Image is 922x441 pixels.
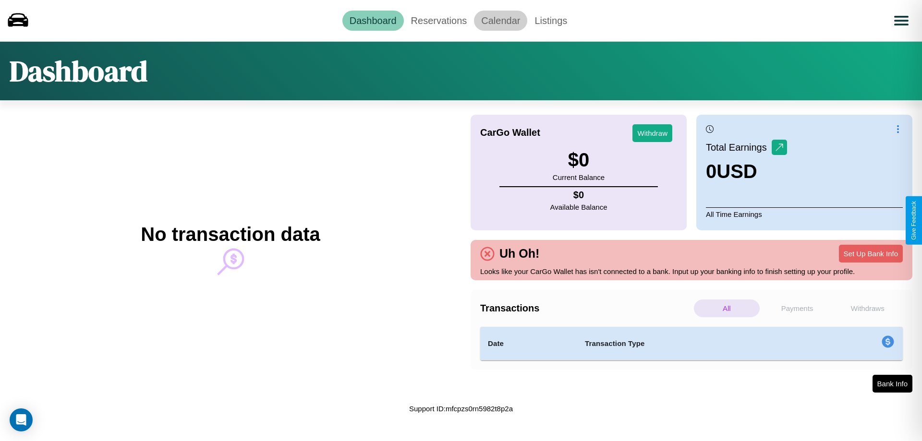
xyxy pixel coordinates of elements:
p: Withdraws [835,299,900,317]
p: Looks like your CarGo Wallet has isn't connected to a bank. Input up your banking info to finish ... [480,265,903,278]
h4: $ 0 [550,190,607,201]
p: Total Earnings [706,139,772,156]
p: Available Balance [550,201,607,214]
button: Open menu [888,7,915,34]
p: Payments [764,299,830,317]
a: Listings [527,11,574,31]
button: Bank Info [873,375,912,393]
p: All Time Earnings [706,207,903,221]
h4: Transaction Type [585,338,803,349]
p: All [694,299,760,317]
a: Reservations [404,11,474,31]
h2: No transaction data [141,224,320,245]
h3: 0 USD [706,161,787,182]
div: Give Feedback [910,201,917,240]
h3: $ 0 [553,149,605,171]
h4: Date [488,338,570,349]
h4: CarGo Wallet [480,127,540,138]
p: Current Balance [553,171,605,184]
h1: Dashboard [10,51,147,91]
button: Set Up Bank Info [839,245,903,262]
h4: Uh Oh! [495,247,544,261]
button: Withdraw [632,124,672,142]
h4: Transactions [480,303,691,314]
a: Dashboard [342,11,404,31]
div: Open Intercom Messenger [10,408,33,431]
p: Support ID: mfcpzs0rn5982t8p2a [409,402,513,415]
a: Calendar [474,11,527,31]
table: simple table [480,327,903,360]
